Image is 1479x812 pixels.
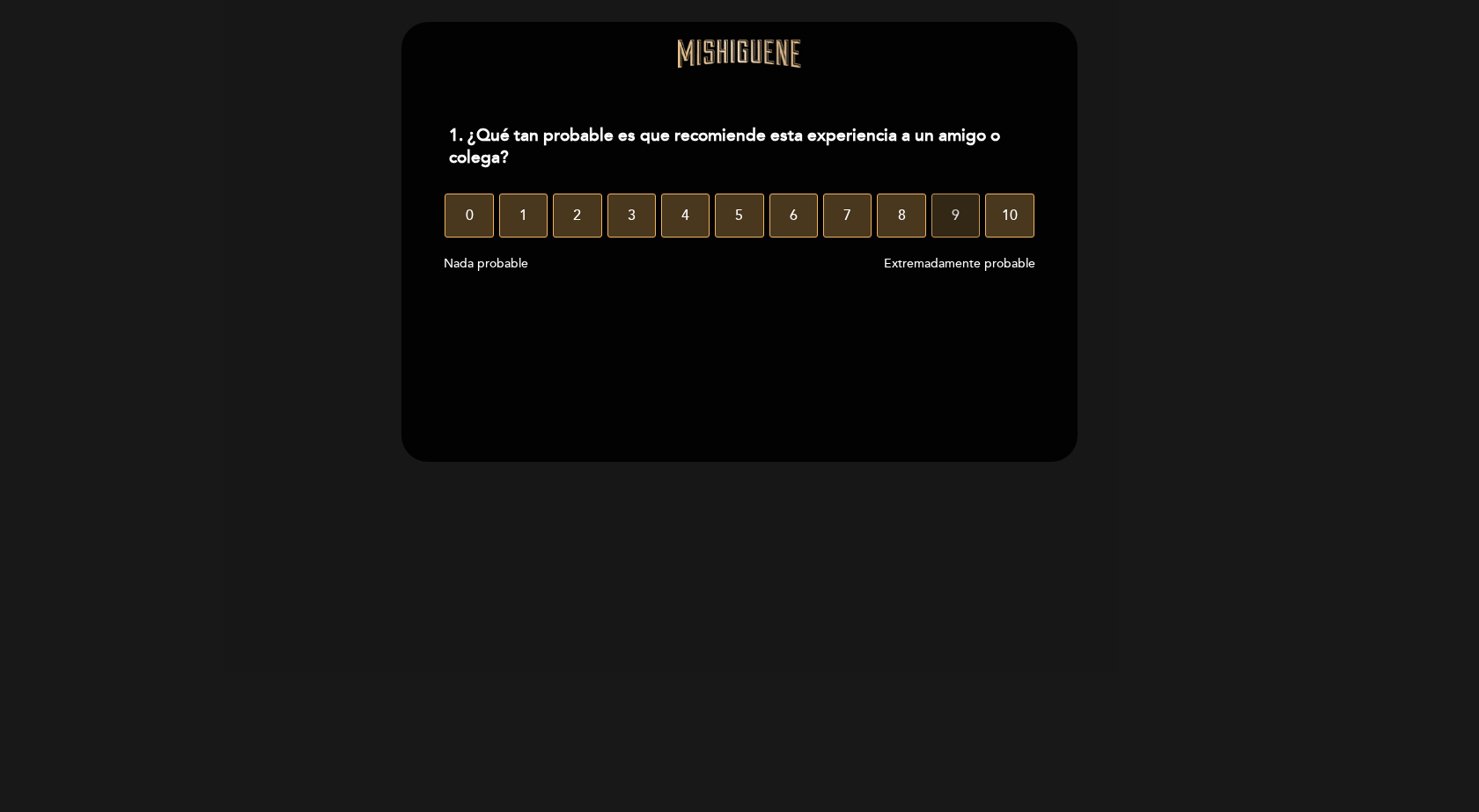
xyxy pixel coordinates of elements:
[607,194,656,238] button: 3
[790,191,798,240] span: 6
[877,194,925,238] button: 8
[931,194,980,238] button: 9
[735,191,743,240] span: 5
[1002,191,1018,240] span: 10
[898,191,906,240] span: 8
[715,194,763,238] button: 5
[553,194,601,238] button: 2
[466,191,474,240] span: 0
[823,194,872,238] button: 7
[628,191,636,240] span: 3
[884,256,1035,271] span: Extremadamente probable
[435,114,1043,179] div: 1. ¿Qué tan probable es que recomiende esta experiencia a un amigo o colega?
[445,194,493,238] button: 0
[444,256,528,271] span: Nada probable
[499,194,548,238] button: 1
[769,194,818,238] button: 6
[661,194,710,238] button: 4
[985,194,1034,238] button: 10
[843,191,851,240] span: 7
[681,191,689,240] span: 4
[573,191,581,240] span: 2
[952,191,960,240] span: 9
[678,40,801,69] img: header_1608743105.png
[519,191,527,240] span: 1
